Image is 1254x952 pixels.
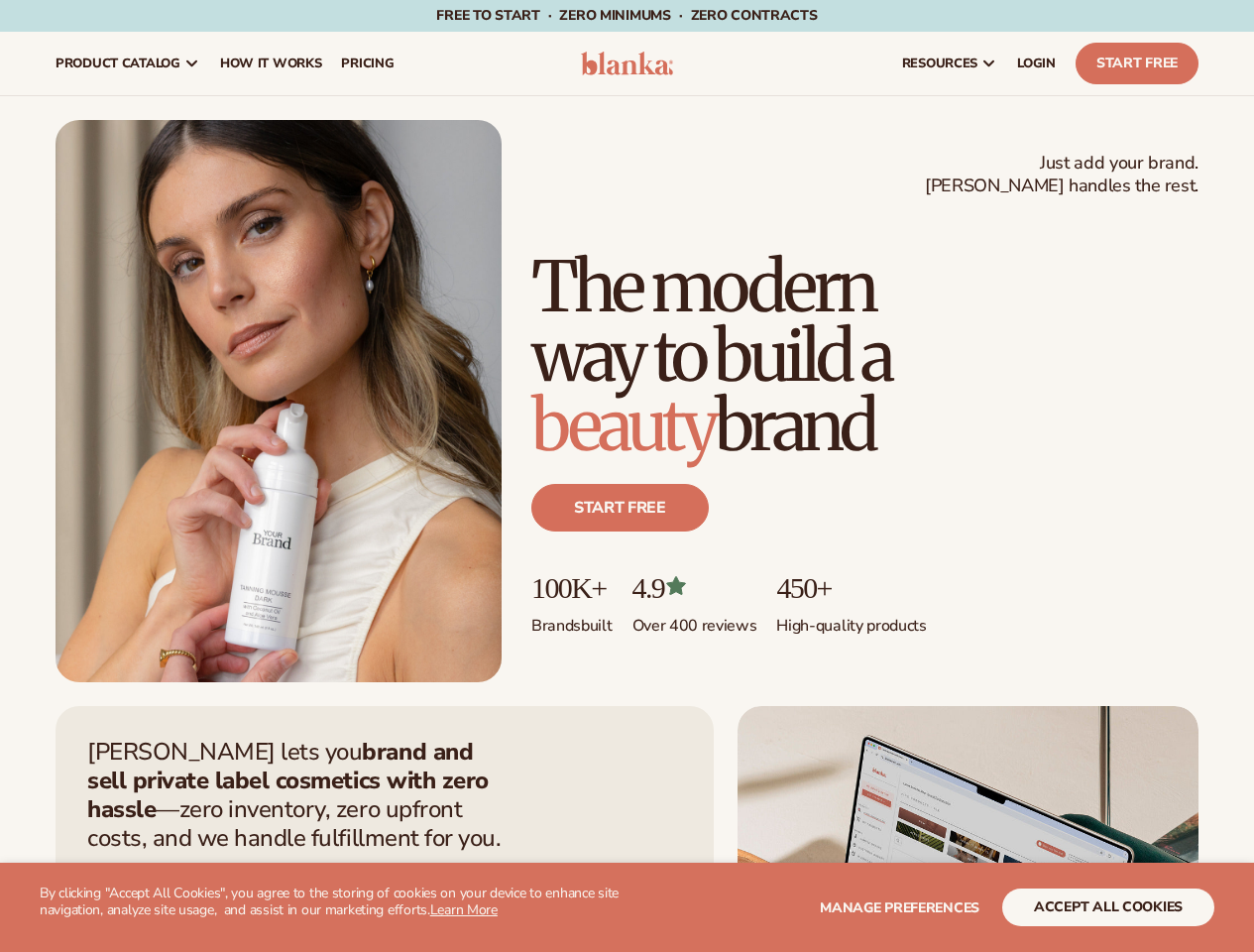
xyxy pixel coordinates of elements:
button: Manage preferences [820,889,979,926]
img: logo [581,52,674,75]
span: Free to start · ZERO minimums · ZERO contracts [436,6,817,25]
button: accept all cookies [1002,889,1214,926]
p: 4.9 [632,571,757,604]
span: product catalog [56,56,180,71]
a: resources [892,32,1007,95]
img: Female holding tanning mousse. [56,120,502,682]
span: beauty [531,382,715,469]
p: High-quality products [776,604,926,637]
span: Manage preferences [820,898,979,917]
a: Learn More [430,900,498,919]
span: LOGIN [1017,56,1056,71]
p: 450+ [776,571,926,604]
a: pricing [331,32,403,95]
a: product catalog [46,32,210,95]
a: How It Works [210,32,332,95]
p: By clicking "Accept All Cookies", you agree to the storing of cookies on your device to enhance s... [40,886,627,919]
p: [PERSON_NAME] lets you —zero inventory, zero upfront costs, and we handle fulfillment for you. [87,738,513,852]
p: Brands built [531,604,613,637]
p: Over 400 reviews [632,604,757,637]
span: How It Works [220,56,322,71]
span: pricing [341,56,394,71]
a: Start Free [1076,43,1198,84]
a: LOGIN [1007,32,1066,95]
h1: The modern way to build a brand [531,252,1198,460]
p: 100K+ [531,571,613,604]
span: resources [902,56,977,71]
a: Start free [531,484,709,532]
strong: brand and sell private label cosmetics with zero hassle [87,736,489,825]
span: Just add your brand. [PERSON_NAME] handles the rest. [925,152,1198,198]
